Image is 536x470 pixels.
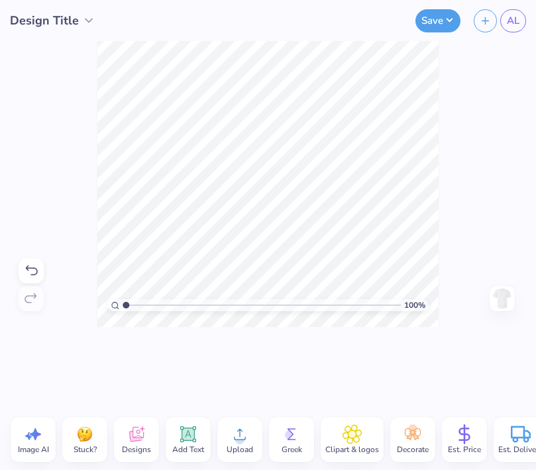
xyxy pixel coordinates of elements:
[415,9,460,32] button: Save
[397,444,429,455] span: Decorate
[282,444,302,455] span: Greek
[75,424,95,444] img: Stuck?
[492,288,513,309] img: Back
[500,9,526,32] a: AL
[74,444,97,455] span: Stuck?
[122,444,151,455] span: Designs
[404,299,425,311] span: 100 %
[448,444,481,455] span: Est. Price
[18,444,49,455] span: Image AI
[325,444,379,455] span: Clipart & logos
[10,12,79,30] span: Design Title
[507,13,519,28] span: AL
[172,444,204,455] span: Add Text
[227,444,253,455] span: Upload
